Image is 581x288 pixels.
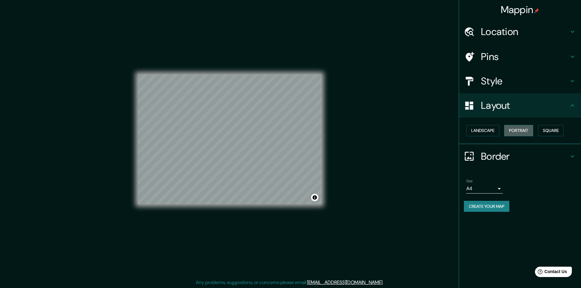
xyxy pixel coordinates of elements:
h4: Border [481,150,569,162]
button: Create your map [464,201,509,212]
button: Portrait [504,125,533,136]
button: Toggle attribution [311,194,318,201]
a: [EMAIL_ADDRESS][DOMAIN_NAME] [307,279,382,286]
div: Pins [459,44,581,69]
p: Any problems, suggestions, or concerns please email . [196,279,383,286]
iframe: Help widget launcher [527,264,574,281]
button: Landscape [466,125,499,136]
div: Border [459,144,581,169]
div: Style [459,69,581,93]
div: . [384,279,386,286]
canvas: Map [138,74,321,204]
h4: Pins [481,51,569,63]
h4: Location [481,26,569,38]
div: . [383,279,384,286]
div: A4 [466,184,503,194]
div: Layout [459,93,581,118]
div: Location [459,20,581,44]
h4: Mappin [501,4,540,16]
label: Size [466,178,473,183]
img: pin-icon.png [534,8,539,13]
button: Square [538,125,564,136]
h4: Layout [481,99,569,112]
h4: Style [481,75,569,87]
